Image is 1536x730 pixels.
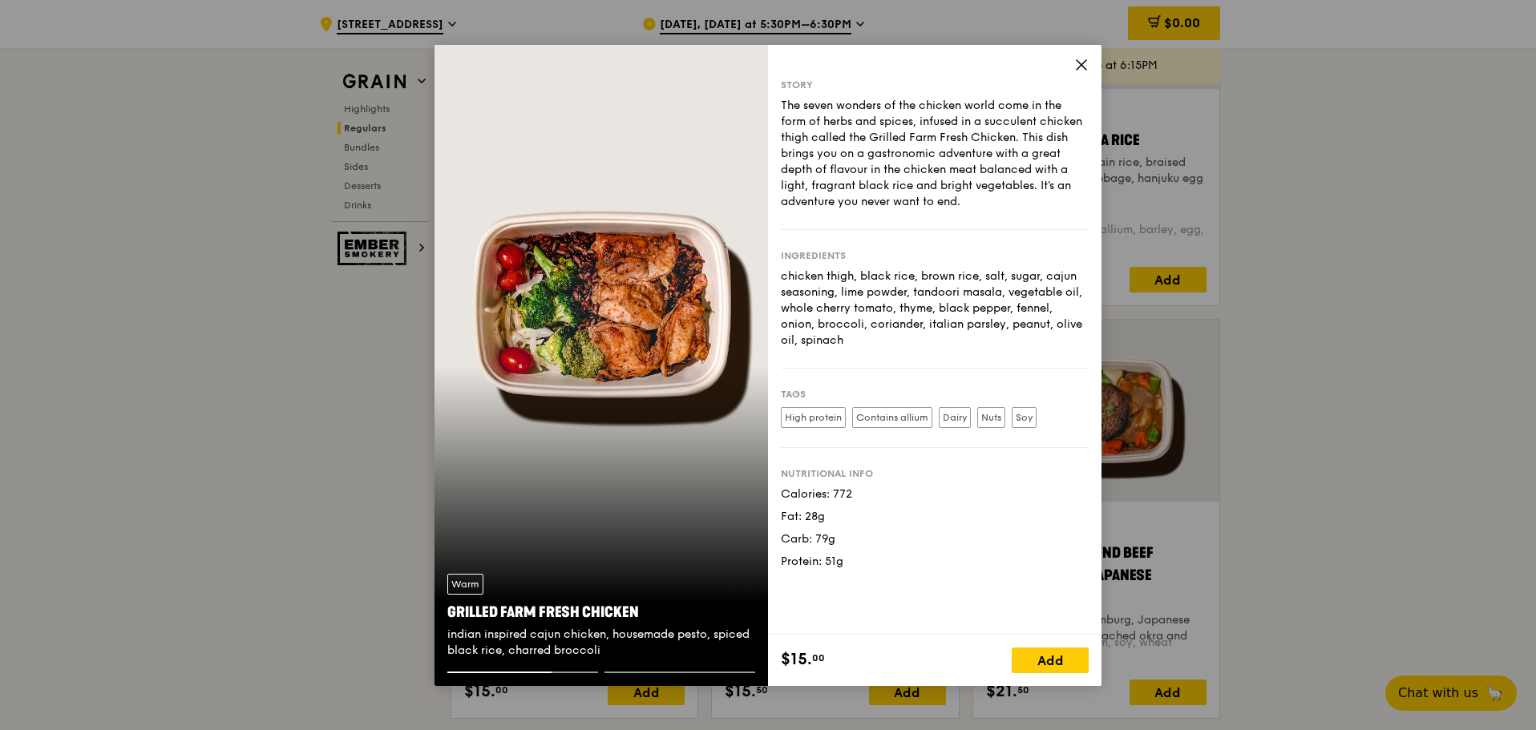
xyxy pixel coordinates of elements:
div: indian inspired cajun chicken, housemade pesto, spiced black rice, charred broccoli [447,627,755,659]
div: Nutritional info [781,467,1089,480]
div: Ingredients [781,249,1089,262]
div: Add [1012,647,1089,673]
span: 00 [812,651,825,664]
label: Nuts [977,407,1005,428]
label: High protein [781,407,846,428]
div: Fat: 28g [781,509,1089,525]
label: Contains allium [852,407,932,428]
span: $15. [781,647,812,672]
div: Warm [447,574,483,595]
label: Dairy [939,407,971,428]
div: Protein: 51g [781,554,1089,570]
div: The seven wonders of the chicken world come in the form of herbs and spices, infused in a succule... [781,98,1089,210]
label: Soy [1012,407,1037,428]
div: Grilled Farm Fresh Chicken [447,601,755,623]
div: Story [781,79,1089,91]
div: Carb: 79g [781,531,1089,547]
div: chicken thigh, black rice, brown rice, salt, sugar, cajun seasoning, lime powder, tandoori masala... [781,268,1089,349]
div: Calories: 772 [781,486,1089,502]
div: Tags [781,388,1089,401]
